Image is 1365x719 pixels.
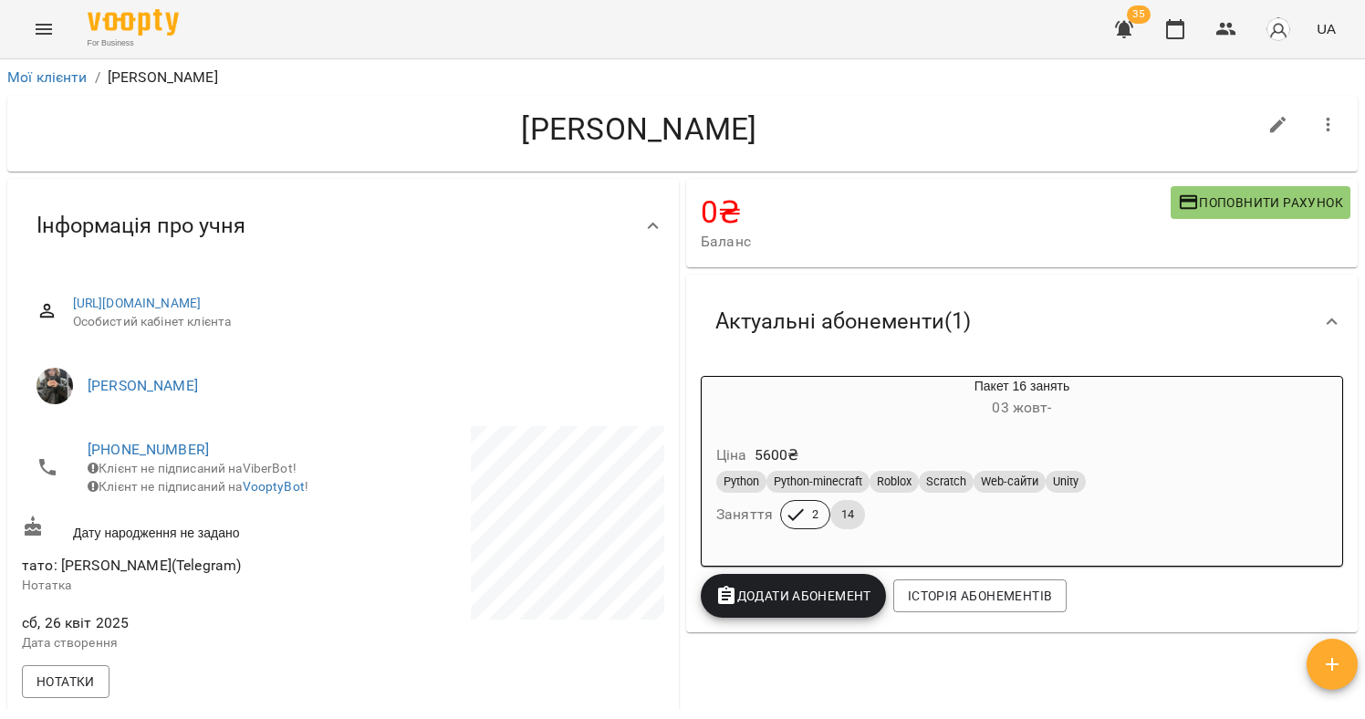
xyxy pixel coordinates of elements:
[7,68,88,86] a: Мої клієнти
[36,212,245,240] span: Інформація про учня
[701,231,1171,253] span: Баланс
[22,557,241,574] span: тато: [PERSON_NAME](Telegram)
[830,506,865,523] span: 14
[1046,474,1086,490] span: Unity
[22,612,339,634] span: сб, 26 квіт 2025
[73,313,650,331] span: Особистий кабінет клієнта
[974,474,1046,490] span: Web-сайти
[88,9,179,36] img: Voopty Logo
[18,512,343,546] div: Дату народження не задано
[1317,19,1336,38] span: UA
[893,579,1067,612] button: Історія абонементів
[22,110,1256,148] h4: [PERSON_NAME]
[88,441,209,458] a: [PHONE_NUMBER]
[702,377,1342,421] div: Пакет 16 занять
[716,502,773,527] h6: Заняття
[715,585,871,607] span: Додати Абонемент
[801,506,829,523] span: 2
[36,671,95,693] span: Нотатки
[715,307,971,336] span: Актуальні абонементи ( 1 )
[88,479,308,494] span: Клієнт не підписаний на !
[22,577,339,595] p: Нотатка
[766,474,870,490] span: Python-minecraft
[108,67,218,89] p: [PERSON_NAME]
[88,377,198,394] a: [PERSON_NAME]
[243,479,305,494] a: VooptyBot
[701,193,1171,231] h4: 0 ₴
[22,7,66,51] button: Menu
[1171,186,1350,219] button: Поповнити рахунок
[870,474,919,490] span: Roblox
[36,368,73,404] img: Стаховська Анастасія Русланівна
[88,37,179,49] span: For Business
[701,574,886,618] button: Додати Абонемент
[7,179,679,273] div: Інформація про учня
[22,665,109,698] button: Нотатки
[7,67,1358,89] nav: breadcrumb
[95,67,100,89] li: /
[908,585,1052,607] span: Історія абонементів
[702,377,1342,551] button: Пакет 16 занять03 жовт- Ціна5600₴PythonPython-minecraftRobloxScratchWeb-сайтиUnityЗаняття214
[992,399,1051,416] span: 03 жовт -
[1266,16,1291,42] img: avatar_s.png
[1127,5,1151,24] span: 35
[1178,192,1343,214] span: Поповнити рахунок
[22,634,339,652] p: Дата створення
[716,474,766,490] span: Python
[1309,12,1343,46] button: UA
[686,275,1358,369] div: Актуальні абонементи(1)
[919,474,974,490] span: Scratch
[755,444,799,466] p: 5600 ₴
[73,296,202,310] a: [URL][DOMAIN_NAME]
[716,443,747,468] h6: Ціна
[88,461,297,475] span: Клієнт не підписаний на ViberBot!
